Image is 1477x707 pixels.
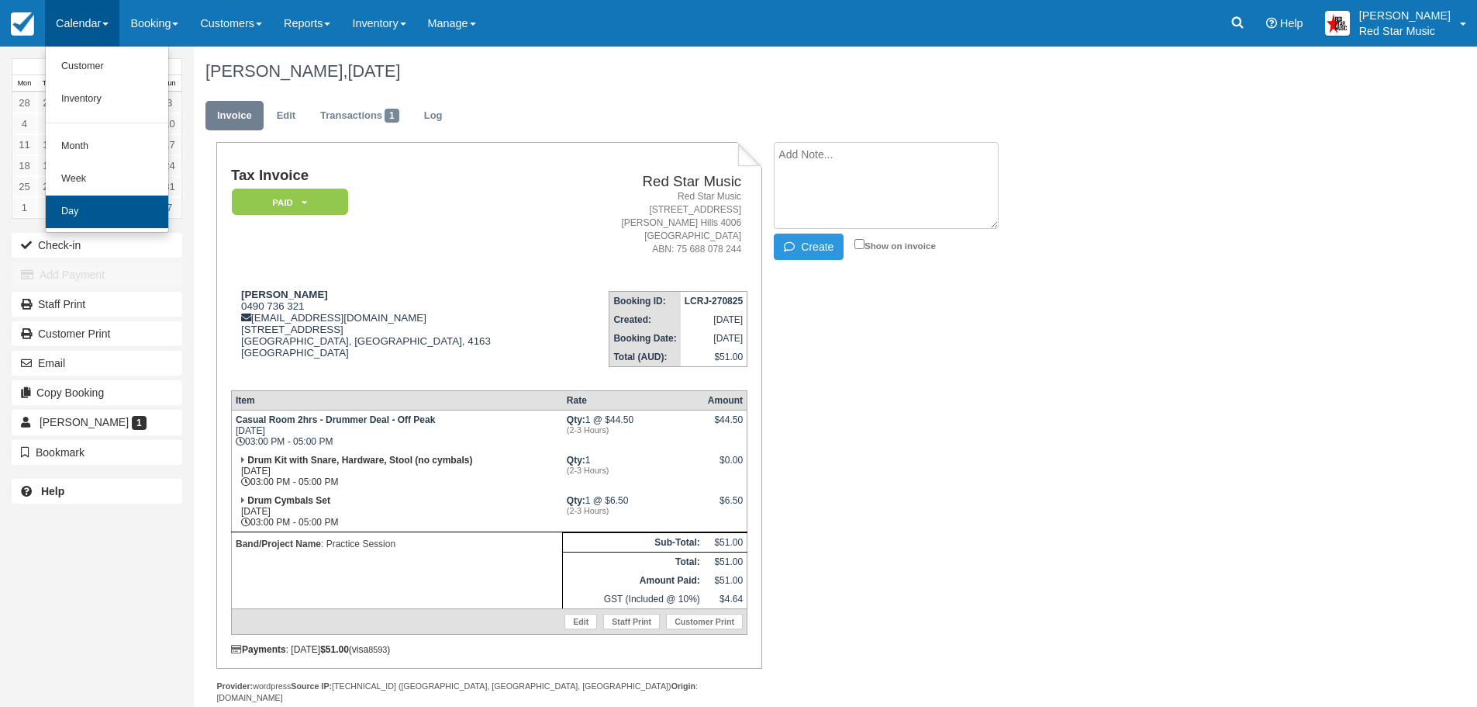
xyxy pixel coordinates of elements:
[412,101,454,131] a: Log
[12,410,182,435] a: [PERSON_NAME] 1
[1280,17,1303,29] span: Help
[41,485,64,497] b: Help
[231,644,286,655] strong: Payments
[247,495,330,506] strong: Drum Cymbals Set
[157,155,181,176] a: 24
[236,536,558,552] p: : Practice Session
[704,390,747,410] th: Amount
[574,174,741,190] h2: Red Star Music
[563,590,704,609] td: GST (Included @ 10%)
[36,75,60,92] th: Tue
[46,83,168,116] a: Inventory
[609,348,681,367] th: Total (AUD):
[567,455,585,466] strong: Qty
[574,190,741,257] address: Red Star Music [STREET_ADDRESS] [PERSON_NAME] Hills 4006 [GEOGRAPHIC_DATA] ABN: 75 688 078 244
[609,329,681,348] th: Booking Date:
[291,681,332,691] strong: Source IP:
[563,491,704,532] td: 1 @ $6.50
[12,292,182,317] a: Staff Print
[1325,11,1350,36] img: A2
[265,101,307,131] a: Edit
[157,75,181,92] th: Sun
[157,197,181,218] a: 7
[609,291,681,310] th: Booking ID:
[12,380,182,405] button: Copy Booking
[567,466,700,475] em: (2-3 Hours)
[36,176,60,197] a: 26
[11,12,34,36] img: checkfront-main-nav-mini-logo.png
[132,416,147,430] span: 1
[704,571,747,590] td: $51.00
[567,414,585,425] strong: Qty
[685,296,743,307] strong: LCRJ-270825
[563,552,704,571] th: Total:
[1359,8,1451,23] p: [PERSON_NAME]
[567,495,585,506] strong: Qty
[671,681,695,691] strong: Origin
[603,614,660,629] a: Staff Print
[205,62,1290,81] h1: [PERSON_NAME],
[12,176,36,197] a: 25
[563,410,704,451] td: 1 @ $44.50
[12,233,182,258] button: Check-in
[681,329,747,348] td: [DATE]
[567,506,700,515] em: (2-3 Hours)
[205,101,264,131] a: Invoice
[36,92,60,113] a: 29
[708,455,743,478] div: $0.00
[46,163,168,196] a: Week
[216,681,761,704] div: wordpress [TECHNICAL_ID] ([GEOGRAPHIC_DATA], [GEOGRAPHIC_DATA], [GEOGRAPHIC_DATA]) : [DOMAIN_NAME]
[564,614,597,629] a: Edit
[708,414,743,438] div: $44.50
[241,289,328,300] strong: [PERSON_NAME]
[157,176,181,197] a: 31
[231,644,747,655] div: : [DATE] (visa )
[347,61,400,81] span: [DATE]
[36,113,60,134] a: 5
[563,451,704,491] td: 1
[12,92,36,113] a: 28
[36,155,60,176] a: 19
[46,130,168,163] a: Month
[40,416,129,428] span: [PERSON_NAME]
[704,552,747,571] td: $51.00
[231,188,343,217] a: Paid
[563,532,704,552] th: Sub-Total:
[236,539,321,549] strong: Band/Project Name
[309,101,411,131] a: Transactions1
[666,614,743,629] a: Customer Print
[854,239,864,249] input: Show on invoice
[231,491,562,532] td: [DATE] 03:00 PM - 05:00 PM
[1266,18,1277,29] i: Help
[704,590,747,609] td: $4.64
[247,455,472,466] strong: Drum Kit with Snare, Hardware, Stool (no cymbals)
[157,134,181,155] a: 17
[36,134,60,155] a: 12
[12,75,36,92] th: Mon
[12,155,36,176] a: 18
[157,92,181,113] a: 3
[12,262,182,287] button: Add Payment
[774,234,844,260] button: Create
[12,113,36,134] a: 4
[231,390,562,410] th: Item
[12,197,36,218] a: 1
[12,321,182,346] a: Customer Print
[216,681,253,691] strong: Provider:
[46,196,168,228] a: Day
[609,310,681,329] th: Created:
[368,645,387,654] small: 8593
[854,241,936,251] label: Show on invoice
[12,351,182,376] button: Email
[385,109,399,123] span: 1
[231,451,562,491] td: [DATE] 03:00 PM - 05:00 PM
[231,289,568,378] div: 0490 736 321 [EMAIL_ADDRESS][DOMAIN_NAME] [STREET_ADDRESS] [GEOGRAPHIC_DATA], [GEOGRAPHIC_DATA], ...
[231,168,568,184] h1: Tax Invoice
[704,532,747,552] td: $51.00
[681,310,747,329] td: [DATE]
[12,134,36,155] a: 11
[236,414,435,425] strong: Casual Room 2hrs - Drummer Deal - Off Peak
[708,495,743,518] div: $6.50
[46,50,168,83] a: Customer
[1359,23,1451,39] p: Red Star Music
